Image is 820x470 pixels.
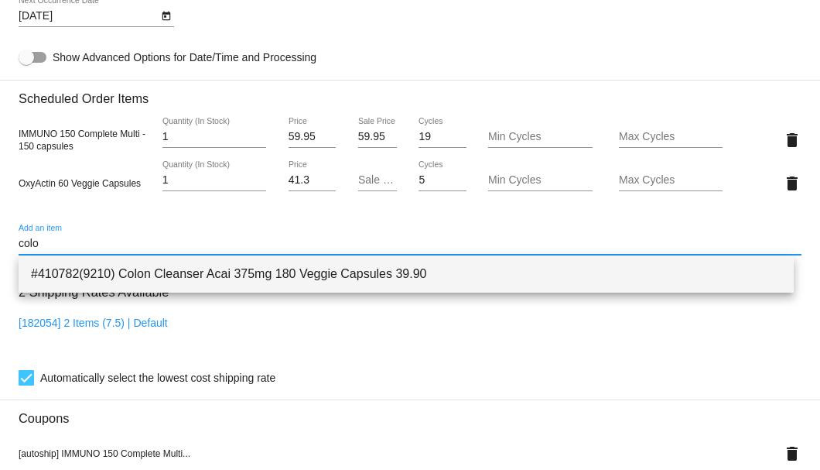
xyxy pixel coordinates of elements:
button: Open calendar [158,7,174,23]
input: Sale Price [358,131,397,143]
span: [autoship] IMMUNO 150 Complete Multi... [19,448,190,459]
a: [182054] 2 Items (7.5) | Default [19,317,168,329]
input: Sale Price [358,174,397,187]
h3: Coupons [19,400,801,426]
mat-icon: delete [783,131,801,149]
input: Quantity (In Stock) [162,131,266,143]
input: Price [289,174,336,187]
h3: Scheduled Order Items [19,80,801,106]
input: Max Cycles [619,174,723,187]
input: Cycles [419,131,466,143]
span: #410782(9210) Colon Cleanser Acai 375mg 180 Veggie Capsules 39.90 [31,256,781,293]
input: Price [289,131,336,143]
input: Min Cycles [488,131,592,143]
input: Quantity (In Stock) [162,174,266,187]
span: Automatically select the lowest cost shipping rate [40,369,275,387]
mat-icon: delete [783,174,801,193]
span: IMMUNO 150 Complete Multi - 150 capsules [19,129,145,152]
mat-icon: delete [783,444,801,463]
input: Max Cycles [619,131,723,143]
span: Show Advanced Options for Date/Time and Processing [53,50,316,65]
input: Add an item [19,238,801,250]
input: Min Cycles [488,174,592,187]
span: OxyActin 60 Veggie Capsules [19,178,141,189]
input: Cycles [419,174,466,187]
input: Next Occurrence Date [19,10,158,22]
